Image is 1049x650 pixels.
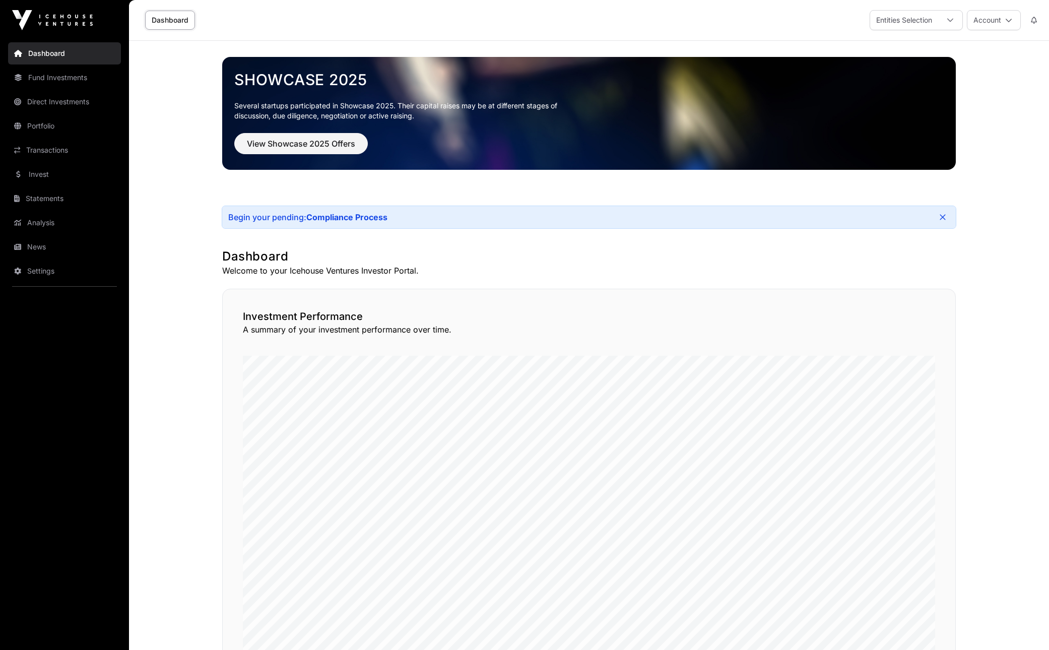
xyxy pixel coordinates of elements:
[234,101,573,121] p: Several startups participated in Showcase 2025. Their capital raises may be at different stages o...
[243,309,935,323] h2: Investment Performance
[936,210,950,224] button: Close
[8,42,121,64] a: Dashboard
[8,139,121,161] a: Transactions
[8,260,121,282] a: Settings
[306,212,387,222] a: Compliance Process
[8,115,121,137] a: Portfolio
[247,138,355,150] span: View Showcase 2025 Offers
[145,11,195,30] a: Dashboard
[222,265,956,277] p: Welcome to your Icehouse Ventures Investor Portal.
[234,133,368,154] button: View Showcase 2025 Offers
[222,57,956,170] img: Showcase 2025
[967,10,1021,30] button: Account
[228,212,387,222] div: Begin your pending:
[8,67,121,89] a: Fund Investments
[8,212,121,234] a: Analysis
[999,602,1049,650] iframe: Chat Widget
[8,187,121,210] a: Statements
[222,248,956,265] h1: Dashboard
[243,323,935,336] p: A summary of your investment performance over time.
[8,236,121,258] a: News
[12,10,93,30] img: Icehouse Ventures Logo
[8,163,121,185] a: Invest
[870,11,938,30] div: Entities Selection
[234,143,368,153] a: View Showcase 2025 Offers
[8,91,121,113] a: Direct Investments
[234,71,944,89] a: Showcase 2025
